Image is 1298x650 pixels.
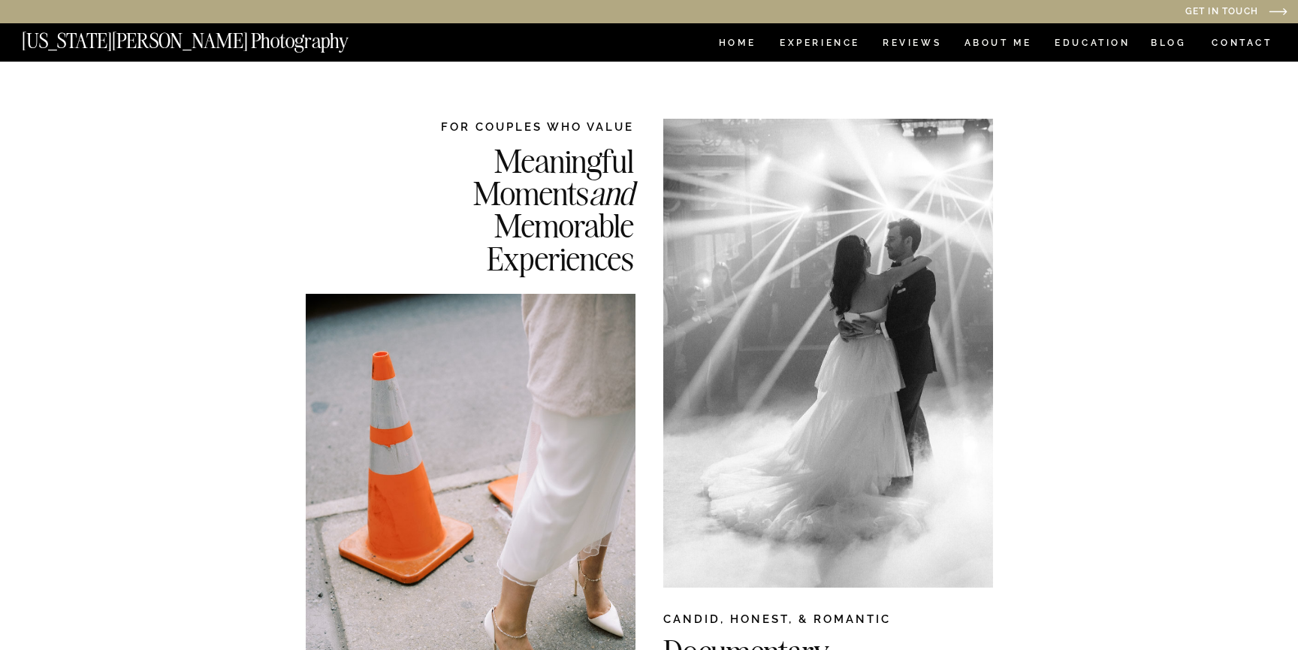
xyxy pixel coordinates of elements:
a: CONTACT [1211,35,1273,51]
a: REVIEWS [883,38,939,51]
a: HOME [716,38,759,51]
a: Get in Touch [1032,7,1258,18]
h2: FOR COUPLES WHO VALUE [397,119,634,135]
i: and [589,172,634,213]
a: Experience [780,38,859,51]
h2: CANDID, HONEST, & ROMANTIC [663,611,993,633]
a: ABOUT ME [964,38,1032,51]
h2: Meaningful Moments Memorable Experiences [397,144,634,273]
a: BLOG [1151,38,1187,51]
a: [US_STATE][PERSON_NAME] Photography [22,31,399,44]
a: EDUCATION [1053,38,1132,51]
